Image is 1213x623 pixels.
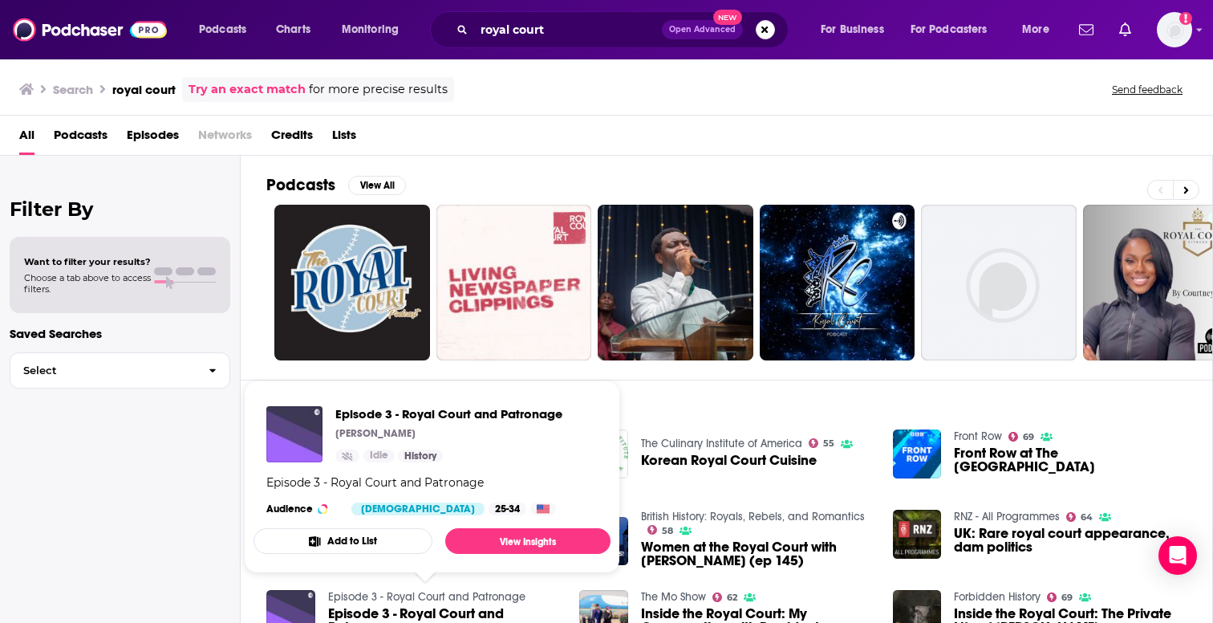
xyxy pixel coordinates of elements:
span: Front Row at The [GEOGRAPHIC_DATA] [954,446,1187,474]
input: Search podcasts, credits, & more... [474,17,662,43]
h3: royal court [112,82,176,97]
span: 58 [662,527,673,535]
a: Episode 3 - Royal Court and Patronage [328,590,525,604]
a: Podcasts [54,122,108,155]
button: open menu [809,17,904,43]
span: Open Advanced [669,26,736,34]
h3: Audience [266,503,339,515]
button: open menu [900,17,1011,43]
h2: Filter By [10,197,230,221]
span: 55 [823,440,834,447]
span: 69 [1023,434,1034,441]
span: 64 [1081,514,1093,521]
span: More [1022,18,1049,41]
p: Saved Searches [10,326,230,341]
a: Korean Royal Court Cuisine [641,454,817,467]
span: Want to filter your results? [24,256,151,267]
span: For Podcasters [911,18,988,41]
a: Lists [332,122,356,155]
div: Search podcasts, credits, & more... [445,11,804,48]
a: Women at the Royal Court with Gemma Hollman (ep 145) [641,540,874,568]
a: The Culinary Institute of America [641,437,802,450]
span: 69 [1061,594,1073,601]
a: RNZ - All Programmes [954,510,1060,523]
button: Add to List [254,528,432,554]
img: Podchaser - Follow, Share and Rate Podcasts [13,14,167,45]
a: 69 [1008,432,1034,442]
a: Try an exact match [189,80,306,99]
span: Women at the Royal Court with [PERSON_NAME] (ep 145) [641,540,874,568]
span: Logged in as lilynwalker [1157,12,1192,47]
a: 64 [1066,512,1093,522]
a: Show notifications dropdown [1113,16,1138,43]
span: For Business [821,18,884,41]
a: 58 [647,525,673,535]
button: View All [348,176,406,195]
a: PodcastsView All [266,175,406,195]
a: Episode 3 - Royal Court and Patronage [335,406,562,421]
svg: Add a profile image [1179,12,1192,25]
span: New [713,10,742,25]
div: Open Intercom Messenger [1158,536,1197,575]
a: Front Row at The Royal Court Theatre [954,446,1187,474]
button: Select [10,352,230,389]
a: Episodes [127,122,179,155]
a: History [398,450,443,462]
a: All [19,122,34,155]
span: Select [10,365,196,376]
p: [PERSON_NAME] [335,427,416,440]
span: Charts [276,18,310,41]
img: User Profile [1157,12,1192,47]
a: View Insights [445,528,611,554]
span: Idle [370,448,388,464]
img: Front Row at The Royal Court Theatre [893,430,942,478]
h2: Podcasts [266,175,335,195]
a: Charts [266,17,320,43]
img: UK: Rare royal court appearance, dam politics [893,510,942,559]
a: UK: Rare royal court appearance, dam politics [954,527,1187,554]
a: 55 [809,438,834,448]
button: open menu [1011,17,1069,43]
button: open menu [331,17,420,43]
a: Show notifications dropdown [1073,16,1100,43]
button: open menu [188,17,267,43]
span: Monitoring [342,18,399,41]
a: Front Row [954,430,1002,443]
button: Show profile menu [1157,12,1192,47]
a: British History: Royals, Rebels, and Romantics [641,510,865,523]
a: 69 [1047,592,1073,602]
div: [DEMOGRAPHIC_DATA] [351,503,485,515]
h3: Search [53,82,93,97]
a: 62 [712,592,737,602]
a: Idle [363,450,395,462]
img: Episode 3 - Royal Court and Patronage [266,406,323,462]
span: 62 [727,594,737,601]
span: for more precise results [309,80,448,99]
span: Networks [198,122,252,155]
a: Credits [271,122,313,155]
div: Episode 3 - Royal Court and Patronage [266,475,484,490]
div: 25-34 [489,503,526,515]
span: Choose a tab above to access filters. [24,272,151,295]
button: Send feedback [1107,83,1187,96]
button: Open AdvancedNew [662,20,743,39]
a: Forbidden History [954,590,1041,604]
a: The Mo Show [641,590,706,604]
span: Podcasts [199,18,246,41]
